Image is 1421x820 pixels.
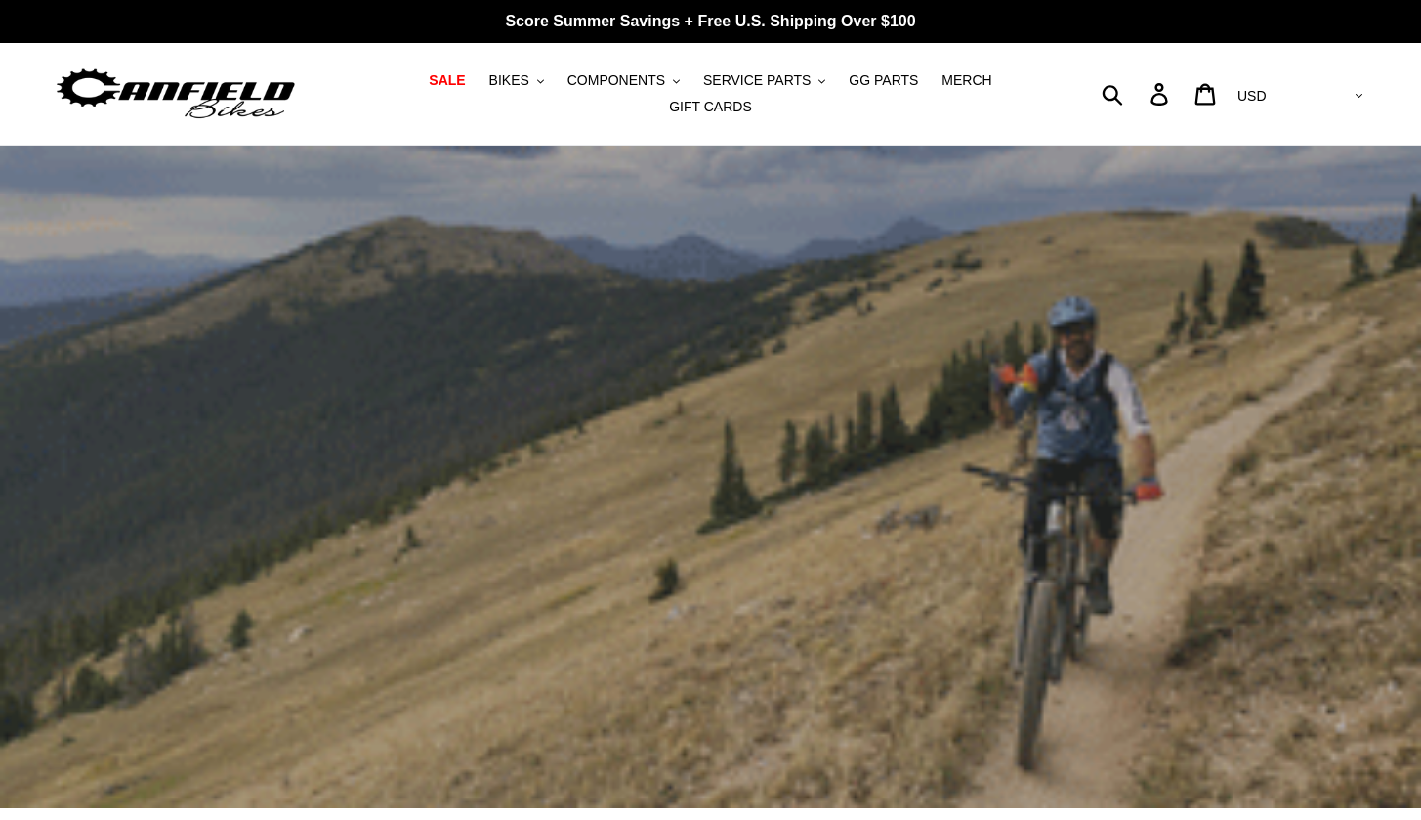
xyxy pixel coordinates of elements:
[849,72,918,89] span: GG PARTS
[669,99,752,115] span: GIFT CARDS
[703,72,811,89] span: SERVICE PARTS
[693,67,835,94] button: SERVICE PARTS
[489,72,529,89] span: BIKES
[932,67,1001,94] a: MERCH
[419,67,475,94] a: SALE
[941,72,991,89] span: MERCH
[567,72,665,89] span: COMPONENTS
[659,94,762,120] a: GIFT CARDS
[429,72,465,89] span: SALE
[558,67,690,94] button: COMPONENTS
[839,67,928,94] a: GG PARTS
[54,64,298,125] img: Canfield Bikes
[1112,72,1162,115] input: Search
[480,67,554,94] button: BIKES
